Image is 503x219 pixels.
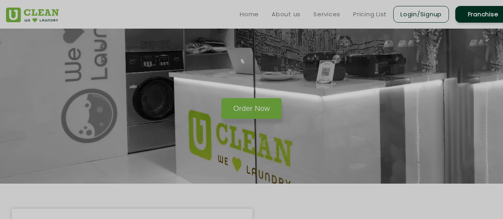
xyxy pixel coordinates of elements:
[353,10,387,19] a: Pricing List
[6,8,59,22] img: UClean Laundry and Dry Cleaning
[272,10,301,19] a: About us
[240,10,259,19] a: Home
[313,10,340,19] a: Services
[393,6,449,23] a: Login/Signup
[221,98,282,119] a: Order Now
